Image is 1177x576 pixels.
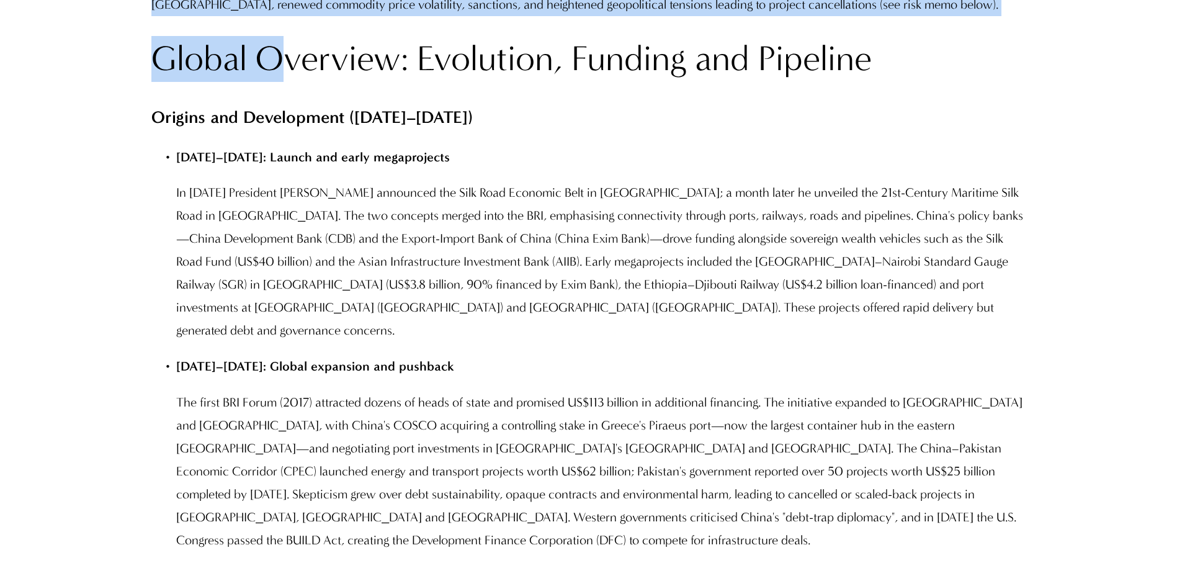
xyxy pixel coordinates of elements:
[176,181,1026,342] p: In [DATE] President [PERSON_NAME] announced the Silk Road Economic Belt in [GEOGRAPHIC_DATA]; a m...
[151,36,1026,82] h2: Global Overview: Evolution, Funding and Pipeline
[176,150,450,164] strong: [DATE]–[DATE]: Launch and early megaprojects
[176,359,454,374] strong: [DATE]–[DATE]: Global expansion and pushback
[176,391,1026,552] p: The first BRI Forum (2017) attracted dozens of heads of state and promised US$113 billion in addi...
[151,107,473,127] strong: Origins and Development ([DATE]–[DATE])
